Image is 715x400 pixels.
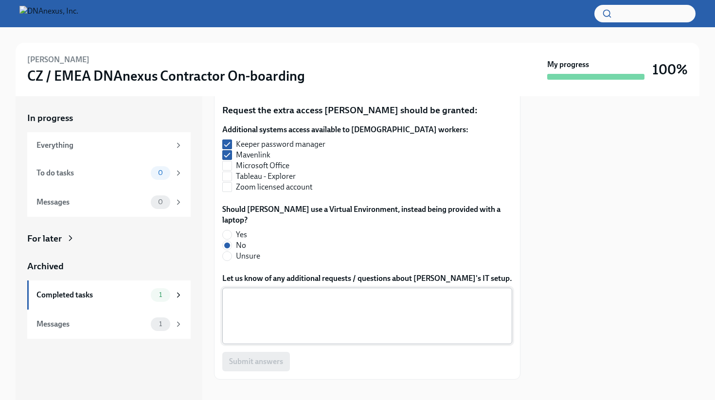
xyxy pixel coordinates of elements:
[236,171,296,182] span: Tableau - Explorer
[27,232,191,245] a: For later
[222,273,512,284] label: Let us know of any additional requests / questions about [PERSON_NAME]'s IT setup.
[19,6,78,21] img: DNAnexus, Inc.
[236,160,289,171] span: Microsoft Office
[153,291,168,298] span: 1
[236,229,247,240] span: Yes
[27,232,62,245] div: For later
[36,197,147,208] div: Messages
[236,139,325,150] span: Keeper password manager
[27,158,191,188] a: To do tasks0
[236,240,246,251] span: No
[152,198,169,206] span: 0
[36,319,147,330] div: Messages
[652,61,688,78] h3: 100%
[27,132,191,158] a: Everything
[27,54,89,65] h6: [PERSON_NAME]
[222,124,468,135] label: Additional systems access available to [DEMOGRAPHIC_DATA] workers:
[27,112,191,124] a: In progress
[36,168,147,178] div: To do tasks
[36,290,147,300] div: Completed tasks
[222,104,512,117] p: Request the extra access [PERSON_NAME] should be granted:
[27,67,305,85] h3: CZ / EMEA DNAnexus Contractor On-boarding
[27,260,191,273] a: Archived
[153,320,168,328] span: 1
[236,150,270,160] span: Mavenlink
[236,251,260,261] span: Unsure
[27,280,191,310] a: Completed tasks1
[27,188,191,217] a: Messages0
[27,310,191,339] a: Messages1
[152,169,169,176] span: 0
[547,59,589,70] strong: My progress
[236,182,312,192] span: Zoom licensed account
[36,140,170,151] div: Everything
[222,204,512,226] label: Should [PERSON_NAME] use a Virtual Environment, instead being provided with a laptop?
